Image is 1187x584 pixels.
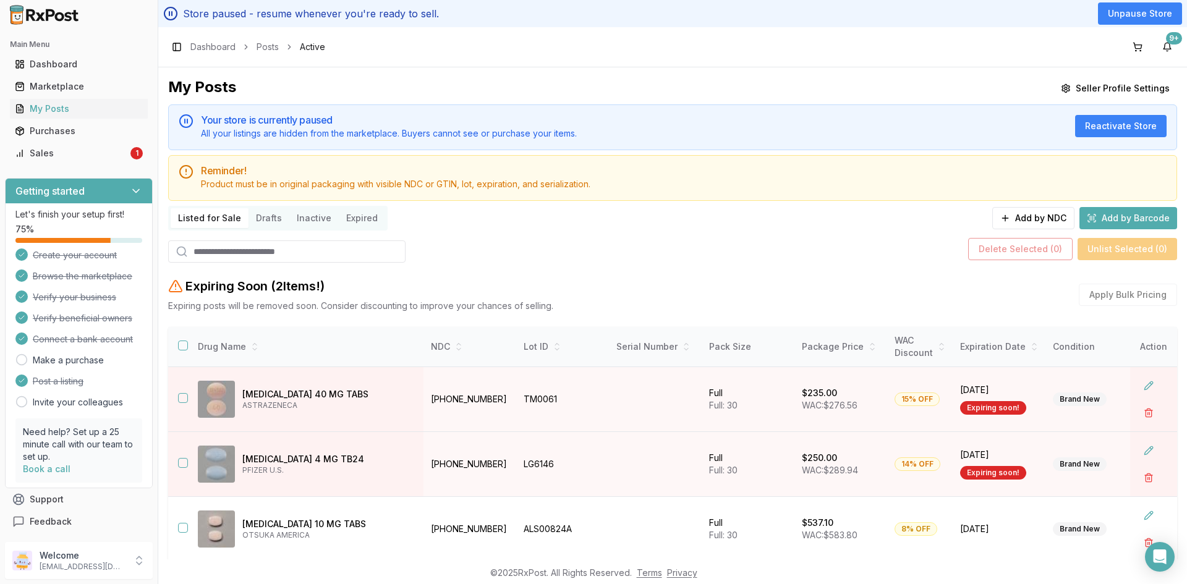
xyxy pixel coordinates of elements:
button: Sales1 [5,143,153,163]
p: [MEDICAL_DATA] 10 MG TABS [242,518,414,530]
button: Delete [1138,467,1160,489]
td: [PHONE_NUMBER] [423,497,516,562]
span: WAC: $276.56 [802,400,857,410]
span: Verify beneficial owners [33,312,132,324]
button: Delete [1138,402,1160,424]
div: Dashboard [15,58,143,70]
img: Abilify 10 MG TABS [198,510,235,548]
img: Crestor 40 MG TABS [198,381,235,418]
p: Expiring posts will be removed soon. Consider discounting to improve your chances of selling. [168,300,553,312]
div: 1 [130,147,143,159]
td: [PHONE_NUMBER] [423,432,516,497]
span: Connect a bank account [33,333,133,345]
div: 15% OFF [895,392,940,406]
span: Active [300,41,325,53]
td: [PHONE_NUMBER] [423,367,516,432]
p: Store paused - resume whenever you're ready to sell. [183,6,439,21]
div: 8% OFF [895,522,937,536]
button: Dashboard [5,54,153,74]
div: Sales [15,147,128,159]
button: Reactivate Store [1075,115,1167,137]
p: [EMAIL_ADDRESS][DOMAIN_NAME] [40,562,126,572]
div: Package Price [802,341,880,353]
a: Make a purchase [33,354,104,366]
button: Feedback [5,510,153,533]
h2: Expiring Soon ( 2 Item s !) [185,277,325,295]
a: Terms [637,567,662,578]
button: Expired [339,208,385,228]
div: My Posts [168,77,236,99]
span: Feedback [30,515,72,528]
div: Brand New [1053,392,1107,406]
div: Expiring soon! [960,401,1026,415]
p: ASTRAZENECA [242,400,414,410]
td: LG6146 [516,432,609,497]
div: Purchases [15,125,143,137]
div: Product must be in original packaging with visible NDC or GTIN, lot, expiration, and serialization. [201,178,1167,190]
a: Book a call [23,463,70,474]
div: 9+ [1166,32,1182,44]
a: Dashboard [10,53,148,75]
h5: Reminder! [201,166,1167,176]
div: Marketplace [15,80,143,93]
td: Full [702,367,794,432]
a: Posts [257,41,279,53]
span: Verify your business [33,291,116,303]
button: Edit [1138,439,1160,462]
div: Serial Number [616,341,694,353]
button: My Posts [5,99,153,119]
a: Dashboard [190,41,236,53]
p: Welcome [40,549,126,562]
button: Seller Profile Settings [1053,77,1177,99]
button: Listed for Sale [171,208,249,228]
td: TM0061 [516,367,609,432]
div: Brand New [1053,457,1107,471]
p: $250.00 [802,452,837,464]
button: Add by Barcode [1079,207,1177,229]
span: WAC: $583.80 [802,530,857,540]
a: Invite your colleagues [33,396,123,408]
button: Drafts [249,208,289,228]
th: Condition [1045,327,1138,367]
span: Post a listing [33,375,83,387]
h5: Your store is currently paused [201,115,1065,125]
button: 9+ [1157,37,1177,57]
span: WAC: $289.94 [802,465,858,475]
div: Lot ID [524,341,602,353]
img: User avatar [12,551,32,570]
button: Delete [1138,531,1160,554]
div: Open Intercom Messenger [1145,542,1175,572]
p: OTSUKA AMERICA [242,530,414,540]
span: 75 % [15,223,34,235]
span: [DATE] [960,523,1038,535]
td: Full [702,497,794,562]
button: Marketplace [5,77,153,96]
div: Drug Name [198,341,414,353]
div: My Posts [15,103,143,115]
button: Unpause Store [1098,2,1182,25]
h2: Main Menu [10,40,148,49]
img: Toviaz 4 MG TB24 [198,446,235,483]
div: WAC Discount [895,334,945,359]
th: Pack Size [702,327,794,367]
button: Edit [1138,504,1160,527]
button: Add by NDC [992,207,1074,229]
div: Brand New [1053,522,1107,536]
span: Full: 30 [709,400,738,410]
div: Expiring soon! [960,466,1026,480]
p: $235.00 [802,387,837,399]
td: Full [702,432,794,497]
a: Sales1 [10,142,148,164]
span: [DATE] [960,384,1038,396]
a: Purchases [10,120,148,142]
button: Purchases [5,121,153,141]
span: Full: 30 [709,465,738,475]
a: Marketplace [10,75,148,98]
div: All your listings are hidden from the marketplace. Buyers cannot see or purchase your items. [201,127,1065,140]
span: Full: 30 [709,530,738,540]
nav: breadcrumb [190,41,325,53]
button: Support [5,488,153,510]
p: [MEDICAL_DATA] 4 MG TB24 [242,453,414,465]
div: NDC [431,341,509,353]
